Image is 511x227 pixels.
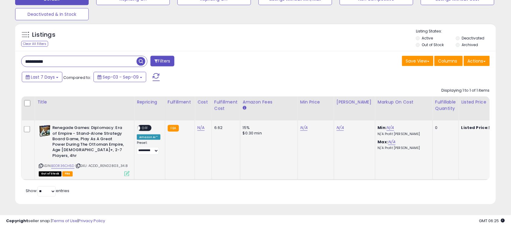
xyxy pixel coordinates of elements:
[243,105,246,111] small: Amazon Fees.
[39,171,61,177] span: All listings that are currently out of stock and unavailable for purchase on Amazon
[150,56,174,66] button: Filters
[243,125,293,130] div: 15%
[15,8,89,20] button: Deactivated & In Stock
[37,99,132,105] div: Title
[434,56,463,66] button: Columns
[461,125,489,130] b: Listed Price:
[300,99,331,105] div: Min Price
[243,130,293,136] div: $0.30 min
[375,97,433,120] th: The percentage added to the cost of goods (COGS) that forms the calculator for Min & Max prices.
[462,42,478,47] label: Archived
[94,72,146,82] button: Sep-03 - Sep-09
[78,218,105,224] a: Privacy Policy
[378,132,428,136] p: N/A Profit [PERSON_NAME]
[337,99,373,105] div: [PERSON_NAME]
[402,56,434,66] button: Save View
[63,75,91,80] span: Compared to:
[62,171,73,177] span: FBA
[6,218,105,224] div: seller snap | |
[39,125,51,137] img: 51ckcCwm3iL._SL40_.jpg
[6,218,28,224] strong: Copyright
[378,146,428,151] p: N/A Profit [PERSON_NAME]
[197,99,209,105] div: Cost
[21,41,48,47] div: Clear All Filters
[168,125,179,132] small: FBA
[31,74,55,80] span: Last 7 Days
[103,74,139,80] span: Sep-03 - Sep-09
[39,125,130,176] div: ASIN:
[388,139,395,145] a: N/A
[378,99,430,105] div: Markup on Cost
[435,99,456,112] div: Fulfillable Quantity
[75,164,128,168] span: | SKU: ACDD_REN02803_34.8
[435,125,454,130] div: 0
[462,36,485,41] label: Deactivated
[52,218,77,224] a: Terms of Use
[300,125,308,131] a: N/A
[140,126,150,131] span: OFF
[32,31,55,39] h5: Listings
[464,56,490,66] button: Actions
[378,139,388,145] b: Max:
[479,218,505,224] span: 2025-09-17 06:25 GMT
[416,29,496,34] p: Listing States:
[422,42,444,47] label: Out of Stock
[26,188,69,194] span: Show: entries
[51,164,74,169] a: B0DR36CH5D
[137,99,163,105] div: Repricing
[52,125,126,160] b: Renegade Games: Diplomacy: Era of Empire - Stand-Alone Strategy Board Game, Play As A Great Power...
[137,134,160,140] div: Amazon AI *
[22,72,62,82] button: Last 7 Days
[168,99,192,105] div: Fulfillment
[337,125,344,131] a: N/A
[214,99,238,112] div: Fulfillment Cost
[137,141,160,155] div: Preset:
[378,125,387,130] b: Min:
[197,125,205,131] a: N/A
[387,125,394,131] a: N/A
[422,36,433,41] label: Active
[442,88,490,93] div: Displaying 1 to 1 of 1 items
[438,58,457,64] span: Columns
[243,99,295,105] div: Amazon Fees
[214,125,236,130] div: 6.62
